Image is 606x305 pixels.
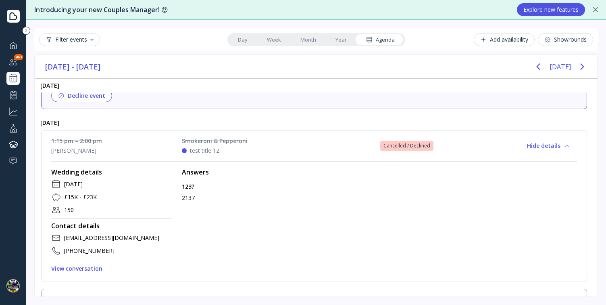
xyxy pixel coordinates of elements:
div: 463 [14,54,23,60]
button: Previous page [530,59,546,75]
div: [EMAIL_ADDRESS][DOMAIN_NAME] [64,234,159,242]
div: Agenda [366,36,395,44]
a: Week [257,34,291,45]
div: [DATE] [64,180,83,188]
a: Performance [6,88,20,101]
button: View conversation [51,262,102,275]
div: [DATE] [35,78,594,93]
button: Hide details [520,139,577,152]
a: Month [291,34,326,45]
button: Explore new features [517,3,585,16]
div: [DATE] [35,116,594,130]
div: Contact details [51,222,172,230]
div: [PERSON_NAME] [51,147,172,155]
button: Filter events [39,33,100,46]
a: Your profile [6,121,20,135]
div: 123? [182,183,577,191]
div: test title 12 [190,147,219,155]
a: Knowledge hub [6,138,20,151]
a: Dashboard [6,39,20,52]
button: Add availability [474,33,535,46]
div: 2:00 pm – 2:45 pm [51,296,172,304]
a: Showround scheduler [6,72,20,85]
a: Help & support [6,154,20,168]
div: [PHONE_NUMBER] [64,247,115,255]
div: Smokeroni & Pepperoni [182,137,248,145]
div: Showround scheduler [34,11,129,22]
div: 1:15 pm – 2:00 pm [51,137,172,145]
a: Grow your business [6,105,20,118]
div: £15K - £23K [64,193,97,201]
a: Couples manager463 [6,55,20,69]
div: View conversation [51,265,102,272]
div: Explore new features [523,6,579,13]
a: Year [326,34,356,45]
div: t & t [182,296,219,304]
div: Wedding details [51,168,172,176]
div: Introducing your new Couples Manager! 😍 [34,5,509,15]
button: Decline event [51,89,112,102]
div: Couples manager [6,55,20,69]
button: Showrounds [538,33,593,46]
a: Day [228,34,257,45]
div: 150 [64,206,74,214]
button: Next page [574,59,590,75]
div: Filter events [46,36,94,43]
div: Answers [182,168,577,176]
div: Cancelled / Declined [383,143,430,149]
div: Showrounds [544,36,587,43]
button: [DATE] - [DATE] [42,61,105,73]
span: [DATE] - [DATE] [45,61,102,73]
div: 2137 [182,194,577,202]
button: [DATE] [550,59,571,74]
div: Add availability [480,36,528,43]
